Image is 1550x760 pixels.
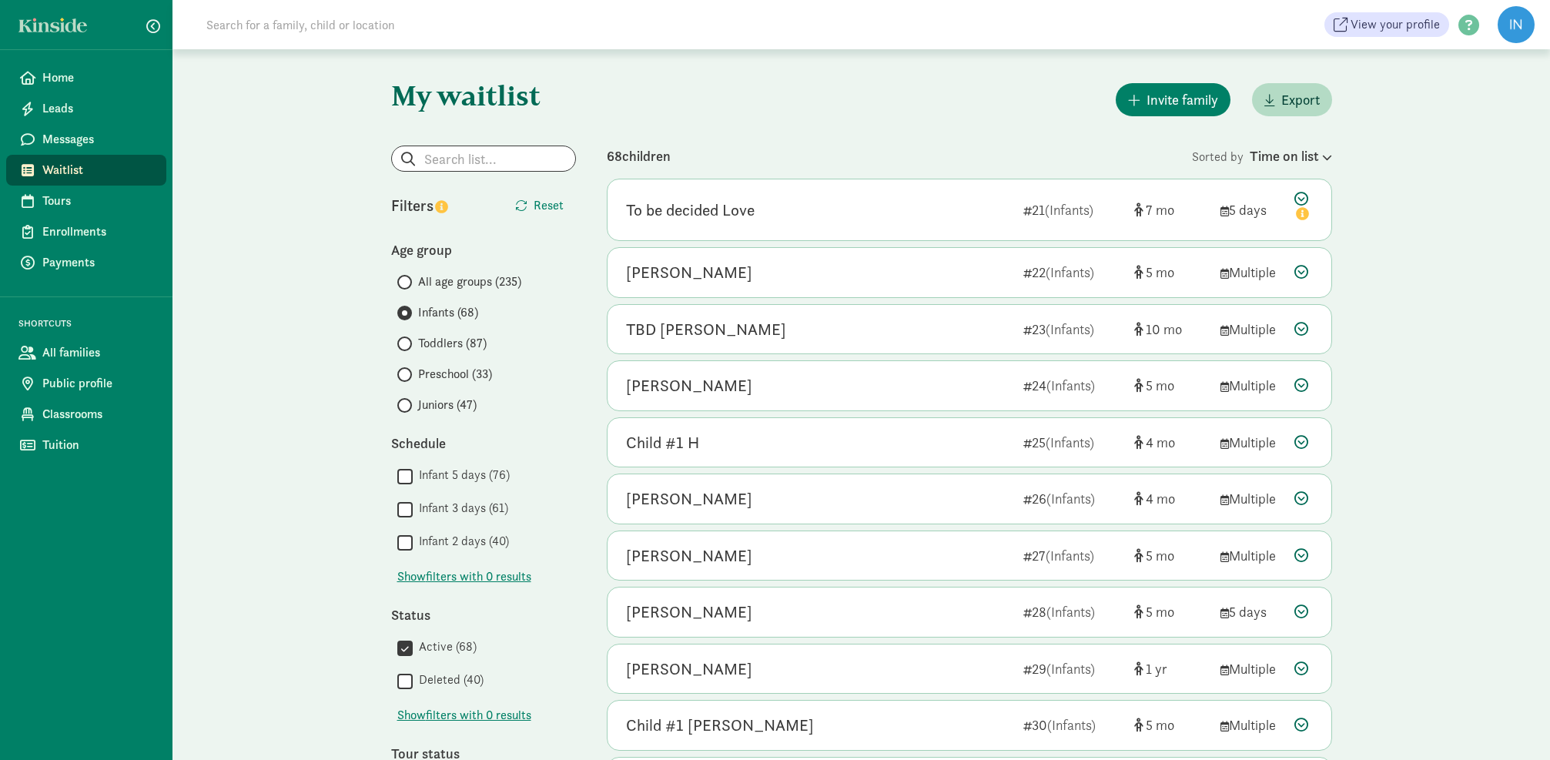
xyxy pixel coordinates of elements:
[391,604,576,625] div: Status
[1023,199,1122,220] div: 21
[1473,686,1550,760] div: Chat Widget
[42,436,154,454] span: Tuition
[626,600,752,624] div: Henry Hopp
[626,430,699,455] div: Child #1 H
[42,374,154,393] span: Public profile
[607,146,1192,166] div: 68 children
[1220,545,1282,566] div: Multiple
[397,706,531,725] span: Show filters with 0 results
[1023,488,1122,509] div: 26
[413,466,510,484] label: Infant 5 days (76)
[1220,658,1282,679] div: Multiple
[1192,146,1332,166] div: Sorted by
[626,317,786,342] div: TBD Watters
[6,247,166,278] a: Payments
[1134,319,1208,340] div: [object Object]
[1146,603,1174,621] span: 5
[1045,201,1093,219] span: (Infants)
[1146,547,1174,564] span: 5
[391,194,484,217] div: Filters
[42,343,154,362] span: All families
[1146,490,1175,507] span: 4
[6,337,166,368] a: All families
[6,186,166,216] a: Tours
[1220,375,1282,396] div: Multiple
[1147,89,1218,110] span: Invite family
[1220,319,1282,340] div: Multiple
[418,334,487,353] span: Toddlers (87)
[1146,660,1167,678] span: 1
[42,405,154,424] span: Classrooms
[6,216,166,247] a: Enrollments
[397,567,531,586] span: Show filters with 0 results
[1047,716,1096,734] span: (Infants)
[1134,432,1208,453] div: [object Object]
[1046,263,1094,281] span: (Infants)
[418,303,478,322] span: Infants (68)
[391,80,576,111] h1: My waitlist
[42,69,154,87] span: Home
[1023,262,1122,283] div: 22
[1220,199,1282,220] div: 5 days
[418,273,521,291] span: All age groups (235)
[6,155,166,186] a: Waitlist
[42,130,154,149] span: Messages
[42,161,154,179] span: Waitlist
[1046,547,1094,564] span: (Infants)
[1351,15,1440,34] span: View your profile
[42,253,154,272] span: Payments
[1146,434,1175,451] span: 4
[1220,262,1282,283] div: Multiple
[1220,432,1282,453] div: Multiple
[503,190,576,221] button: Reset
[397,706,531,725] button: Showfilters with 0 results
[1046,320,1094,338] span: (Infants)
[42,192,154,210] span: Tours
[1134,375,1208,396] div: [object Object]
[1324,12,1449,37] a: View your profile
[397,567,531,586] button: Showfilters with 0 results
[1134,658,1208,679] div: [object Object]
[413,638,477,656] label: Active (68)
[6,399,166,430] a: Classrooms
[1023,319,1122,340] div: 23
[1023,715,1122,735] div: 30
[391,239,576,260] div: Age group
[626,260,752,285] div: Monty Riedeman
[1134,545,1208,566] div: [object Object]
[1146,320,1182,338] span: 10
[6,124,166,155] a: Messages
[1146,716,1174,734] span: 5
[1023,375,1122,396] div: 24
[1134,262,1208,283] div: [object Object]
[626,544,752,568] div: Freyja R
[1250,146,1332,166] div: Time on list
[1220,715,1282,735] div: Multiple
[413,499,508,517] label: Infant 3 days (61)
[1046,490,1095,507] span: (Infants)
[6,93,166,124] a: Leads
[626,373,752,398] div: Finn Whitaker
[418,365,492,383] span: Preschool (33)
[42,223,154,241] span: Enrollments
[1023,545,1122,566] div: 27
[1146,377,1174,394] span: 5
[1146,263,1174,281] span: 5
[1046,603,1095,621] span: (Infants)
[1134,601,1208,622] div: [object Object]
[1023,601,1122,622] div: 28
[1023,658,1122,679] div: 29
[6,62,166,93] a: Home
[413,671,484,689] label: Deleted (40)
[1134,199,1208,220] div: [object Object]
[626,487,752,511] div: TBD TBD
[1134,488,1208,509] div: [object Object]
[413,532,509,551] label: Infant 2 days (40)
[1146,201,1174,219] span: 7
[197,9,629,40] input: Search for a family, child or location
[6,430,166,460] a: Tuition
[6,368,166,399] a: Public profile
[1281,89,1320,110] span: Export
[1220,601,1282,622] div: 5 days
[626,713,814,738] div: Child #1 Rosenberger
